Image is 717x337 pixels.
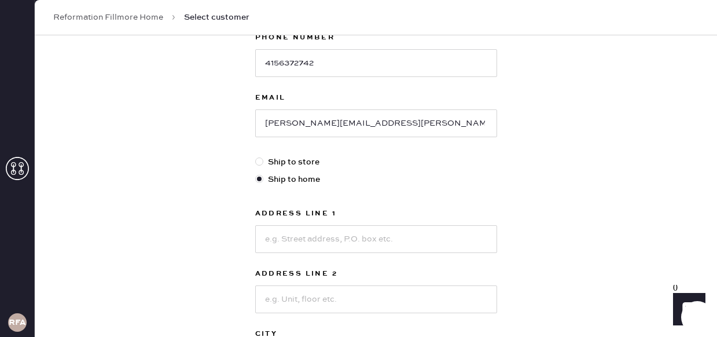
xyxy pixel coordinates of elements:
a: Reformation Fillmore Home [53,12,163,23]
label: Phone Number [255,31,497,45]
input: e.g. Street address, P.O. box etc. [255,225,497,253]
label: Ship to home [255,173,497,186]
input: e.g (XXX) XXXXXX [255,49,497,77]
input: e.g. john@doe.com [255,109,497,137]
input: e.g. Unit, floor etc. [255,285,497,313]
iframe: Front Chat [662,285,712,335]
label: Email [255,91,497,105]
label: Address Line 1 [255,207,497,221]
span: Select customer [184,12,249,23]
h3: RFA [9,318,26,327]
label: Ship to store [255,156,497,169]
label: Address Line 2 [255,267,497,281]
